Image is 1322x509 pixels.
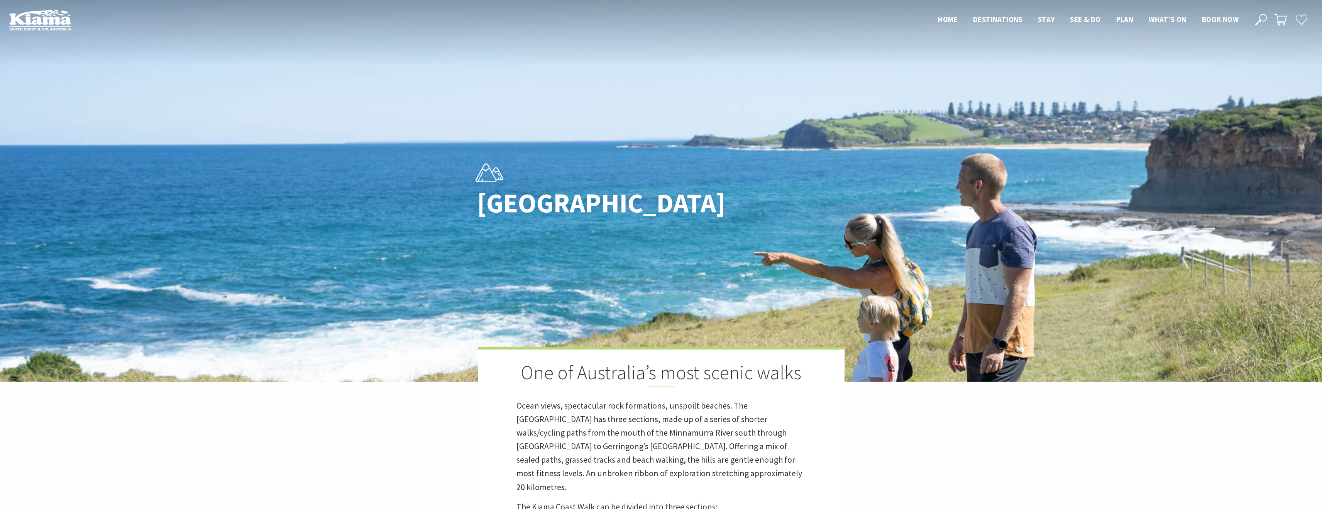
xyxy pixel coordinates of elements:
span: Plan [1116,15,1134,24]
img: Kiama Logo [9,9,71,31]
span: Book now [1202,15,1239,24]
span: What’s On [1149,15,1187,24]
span: Home [938,15,958,24]
span: Stay [1038,15,1055,24]
nav: Main Menu [930,14,1246,26]
span: Destinations [973,15,1022,24]
p: Ocean views, spectacular rock formations, unspoilt beaches. The [GEOGRAPHIC_DATA] has three secti... [516,399,806,494]
h1: [GEOGRAPHIC_DATA] [477,188,695,218]
h2: One of Australia’s most scenic walks [516,361,806,387]
span: See & Do [1070,15,1100,24]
